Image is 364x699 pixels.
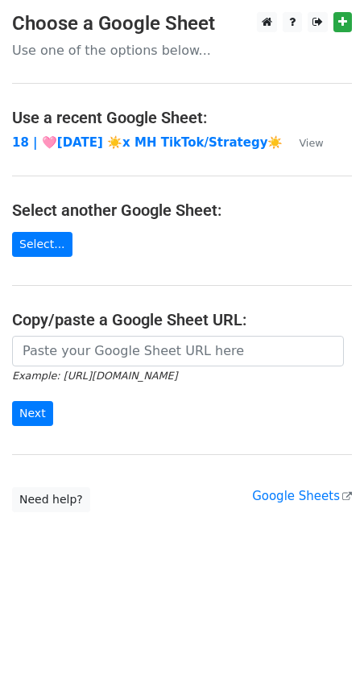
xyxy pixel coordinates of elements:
h4: Select another Google Sheet: [12,201,352,220]
small: Example: [URL][DOMAIN_NAME] [12,370,177,382]
h3: Choose a Google Sheet [12,12,352,35]
a: Google Sheets [252,489,352,503]
h4: Use a recent Google Sheet: [12,108,352,127]
h4: Copy/paste a Google Sheet URL: [12,310,352,329]
small: View [299,137,323,149]
a: View [283,135,323,150]
a: 18 | 🩷[DATE] ☀️x MH TikTok/Strategy☀️ [12,135,283,150]
a: Select... [12,232,72,257]
a: Need help? [12,487,90,512]
input: Paste your Google Sheet URL here [12,336,344,366]
p: Use one of the options below... [12,42,352,59]
input: Next [12,401,53,426]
